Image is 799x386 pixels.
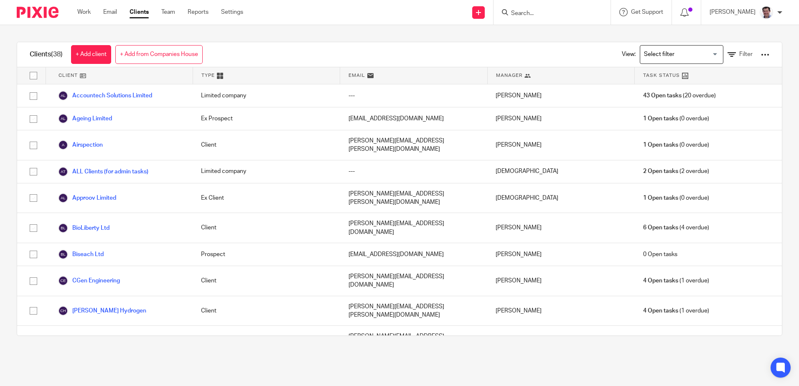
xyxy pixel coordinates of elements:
[340,326,487,364] div: [PERSON_NAME][EMAIL_ADDRESS][PERSON_NAME][PERSON_NAME][DOMAIN_NAME]
[340,243,487,266] div: [EMAIL_ADDRESS][DOMAIN_NAME]
[340,130,487,160] div: [PERSON_NAME][EMAIL_ADDRESS][PERSON_NAME][DOMAIN_NAME]
[58,276,68,286] img: svg%3E
[193,266,340,296] div: Client
[58,167,148,177] a: ALL Clients (for admin tasks)
[640,45,723,64] div: Search for option
[643,91,716,100] span: (20 overdue)
[130,8,149,16] a: Clients
[487,130,634,160] div: [PERSON_NAME]
[487,183,634,213] div: [DEMOGRAPHIC_DATA]
[643,167,709,175] span: (2 overdue)
[340,160,487,183] div: ---
[25,68,41,84] input: Select all
[643,307,709,315] span: (1 overdue)
[710,8,756,16] p: [PERSON_NAME]
[58,276,120,286] a: CGen Engineering
[643,223,709,232] span: (4 overdue)
[201,72,215,79] span: Type
[643,223,678,232] span: 6 Open tasks
[115,45,203,64] a: + Add from Companies House
[487,296,634,326] div: [PERSON_NAME]
[193,183,340,213] div: Ex Client
[58,91,68,101] img: svg%3E
[17,7,59,18] img: Pixie
[340,213,487,243] div: [PERSON_NAME][EMAIL_ADDRESS][DOMAIN_NAME]
[631,9,663,15] span: Get Support
[58,140,103,150] a: Airspection
[58,249,68,259] img: svg%3E
[71,45,111,64] a: + Add client
[30,50,63,59] h1: Clients
[161,8,175,16] a: Team
[51,51,63,58] span: (38)
[643,141,709,149] span: (0 overdue)
[349,72,365,79] span: Email
[58,114,68,124] img: svg%3E
[58,167,68,177] img: svg%3E
[487,107,634,130] div: [PERSON_NAME]
[643,91,682,100] span: 43 Open tasks
[487,266,634,296] div: [PERSON_NAME]
[340,266,487,296] div: [PERSON_NAME][EMAIL_ADDRESS][DOMAIN_NAME]
[58,249,104,259] a: Biseach Ltd
[643,194,678,202] span: 1 Open tasks
[739,51,753,57] span: Filter
[58,193,116,203] a: Approov Limited
[760,6,773,19] img: Facebook%20Profile%20picture%20(2).jpg
[188,8,209,16] a: Reports
[643,307,678,315] span: 4 Open tasks
[487,160,634,183] div: [DEMOGRAPHIC_DATA]
[193,130,340,160] div: Client
[58,114,112,124] a: Ageing Limited
[643,72,680,79] span: Task Status
[643,277,709,285] span: (1 overdue)
[487,243,634,266] div: [PERSON_NAME]
[643,194,709,202] span: (0 overdue)
[221,8,243,16] a: Settings
[487,213,634,243] div: [PERSON_NAME]
[58,140,68,150] img: svg%3E
[643,250,677,259] span: 0 Open tasks
[641,47,718,62] input: Search for option
[487,84,634,107] div: [PERSON_NAME]
[193,84,340,107] div: Limited company
[193,160,340,183] div: Limited company
[58,306,68,316] img: svg%3E
[193,296,340,326] div: Client
[59,72,78,79] span: Client
[58,193,68,203] img: svg%3E
[193,213,340,243] div: Client
[77,8,91,16] a: Work
[609,42,769,67] div: View:
[193,326,340,364] div: Client
[340,84,487,107] div: ---
[340,107,487,130] div: [EMAIL_ADDRESS][DOMAIN_NAME]
[643,114,709,123] span: (0 overdue)
[643,167,678,175] span: 2 Open tasks
[643,114,678,123] span: 1 Open tasks
[643,141,678,149] span: 1 Open tasks
[340,183,487,213] div: [PERSON_NAME][EMAIL_ADDRESS][PERSON_NAME][DOMAIN_NAME]
[58,223,68,233] img: svg%3E
[643,277,678,285] span: 4 Open tasks
[58,91,152,101] a: Accountech Solutions Limited
[510,10,585,18] input: Search
[496,72,522,79] span: Manager
[193,107,340,130] div: Ex Prospect
[193,243,340,266] div: Prospect
[58,223,109,233] a: BioLiberty Ltd
[58,306,146,316] a: [PERSON_NAME] Hydrogen
[340,296,487,326] div: [PERSON_NAME][EMAIL_ADDRESS][PERSON_NAME][DOMAIN_NAME]
[103,8,117,16] a: Email
[487,326,634,364] div: [PERSON_NAME]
